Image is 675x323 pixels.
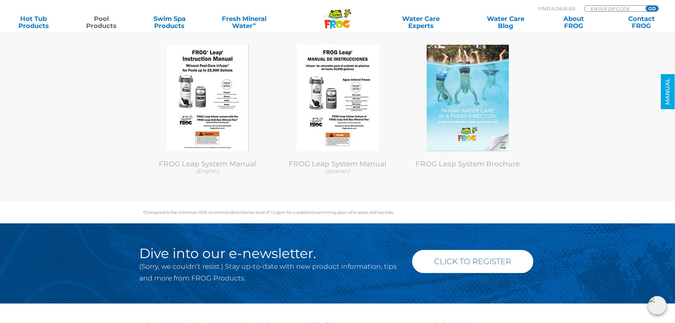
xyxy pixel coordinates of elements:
[590,6,638,12] input: Zip Code Form
[412,250,533,273] a: Click to Register
[211,15,277,29] a: Fresh MineralWater∞
[646,6,658,11] input: GO
[325,168,350,174] em: (Spanish)
[139,261,401,284] p: (Sorry, we couldn’t resist.) Stay up-to-date with new product information, tips and more from FRO...
[427,45,509,151] img: FROG-All-Pool-with-LEAP-brochure
[148,160,268,175] a: FROG Leap System Manual (English)
[416,160,520,168] a: FROG Leap System Brochure
[278,160,398,175] a: FROG Leap System Manual (Spanish)
[297,45,379,151] img: Leap-Infuzer-Manual-Spanish
[7,15,60,29] a: Hot TubProducts
[139,246,401,261] h2: Dive into our e-newsletter.
[615,15,668,29] a: ContactFROG
[661,74,675,109] a: MANUAL
[143,210,533,215] p: *Compared to the minimum EPA recommended chlorine level of 1.0 ppm for a stabilized swimming pool...
[538,5,575,12] p: Find A Dealer
[479,15,532,29] a: Water CareBlog
[167,45,249,151] img: Leap-Infuzer-Manual
[648,296,666,314] img: openIcon
[75,15,128,29] a: PoolProducts
[547,15,600,29] a: AboutFROG
[378,15,464,29] a: Water CareExperts
[253,21,256,27] sup: ∞
[143,15,196,29] a: Swim SpaProducts
[196,168,219,174] em: (English)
